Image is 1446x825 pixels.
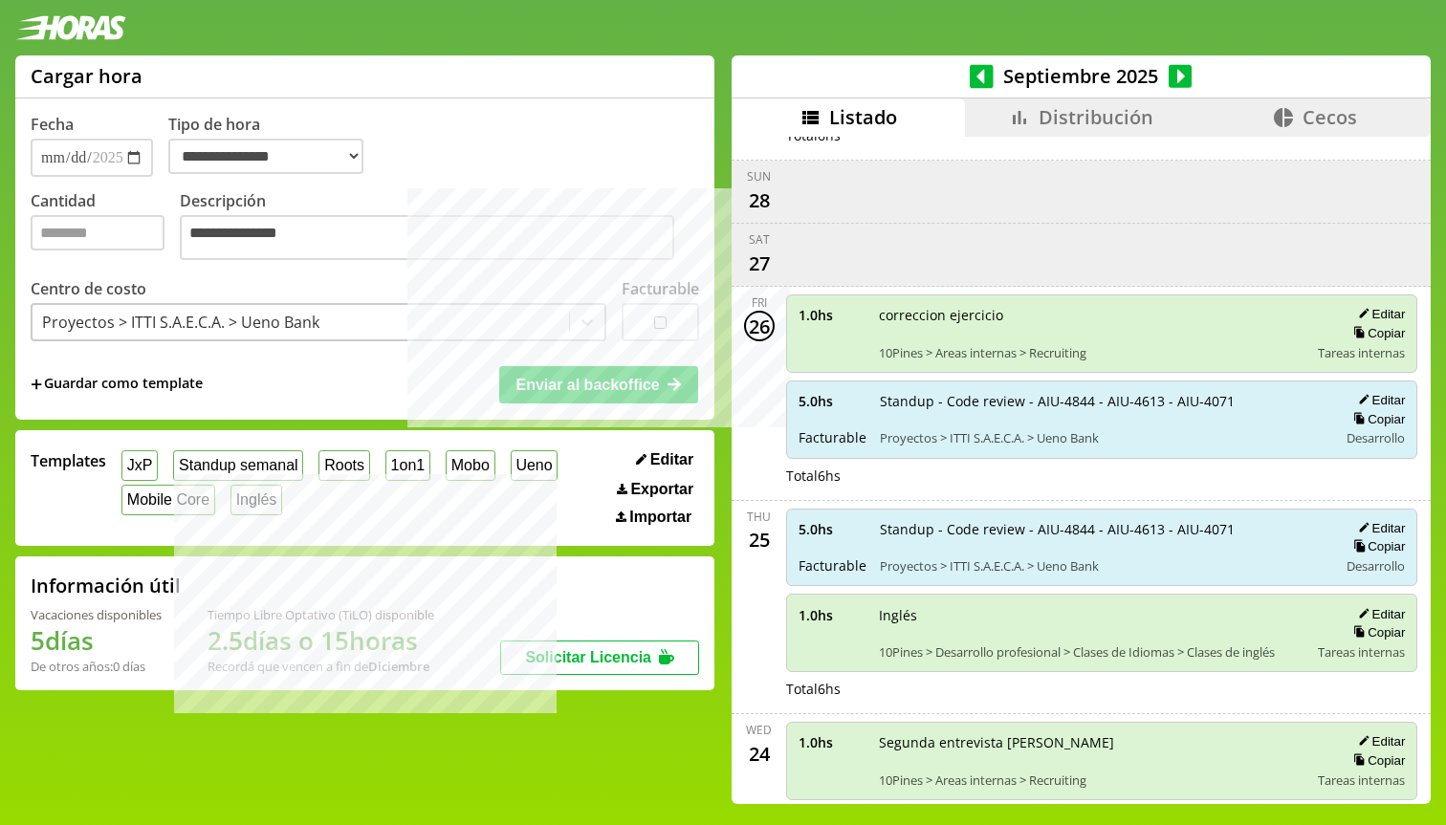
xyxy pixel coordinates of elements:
div: Recordá que vencen a fin de [208,658,434,675]
div: 26 [744,311,775,341]
div: De otros años: 0 días [31,658,162,675]
div: Sat [749,231,770,248]
span: Desarrollo [1347,557,1405,575]
button: Copiar [1347,538,1405,554]
div: Wed [746,722,772,738]
h1: Cargar hora [31,63,142,89]
button: Copiar [1347,752,1405,769]
div: 24 [744,738,775,769]
span: 10Pines > Areas internas > Recruiting [879,344,1305,361]
button: Copiar [1347,411,1405,427]
b: Diciembre [368,658,429,675]
div: Sun [747,168,771,185]
h1: 5 días [31,623,162,658]
label: Centro de costo [31,278,146,299]
span: Cecos [1303,104,1357,130]
span: +Guardar como template [31,374,203,395]
div: 27 [744,248,775,278]
div: 25 [744,525,775,555]
span: Proyectos > ITTI S.A.E.C.A. > Ueno Bank [880,429,1325,446]
span: Distribución [1039,104,1153,130]
span: 1.0 hs [799,733,865,751]
span: 1.0 hs [799,306,865,324]
span: + [31,374,42,395]
span: Enviar al backoffice [515,377,659,393]
button: Copiar [1347,325,1405,341]
span: 10Pines > Desarrollo profesional > Clases de Idiomas > Clases de inglés [879,643,1305,661]
span: Segunda entrevista [PERSON_NAME] [879,733,1305,751]
button: Editar [1352,392,1405,408]
button: Copiar [1347,624,1405,640]
span: correccion ejercicio [879,306,1305,324]
span: Editar [650,451,693,468]
span: Standup - Code review - AIU-4844 - AIU-4613 - AIU-4071 [880,520,1325,538]
span: Proyectos > ITTI S.A.E.C.A. > Ueno Bank [880,557,1325,575]
div: Fri [752,294,767,311]
img: logotipo [15,15,126,40]
span: Tareas internas [1318,344,1405,361]
button: Solicitar Licencia [500,640,699,675]
button: Mobo [446,450,495,480]
div: Total 6 hs [786,126,1418,144]
h1: 2.5 días o 15 horas [208,623,434,658]
span: Listado [829,104,897,130]
div: Total 6 hs [786,680,1418,698]
span: Templates [31,450,106,471]
label: Cantidad [31,190,180,265]
span: Septiembre 2025 [994,63,1169,89]
span: 5.0 hs [799,392,866,410]
label: Fecha [31,114,74,135]
span: Facturable [799,556,866,575]
label: Facturable [622,278,699,299]
button: Editar [1352,733,1405,749]
span: 1.0 hs [799,606,865,624]
div: Total 6 hs [786,467,1418,485]
span: 5.0 hs [799,520,866,538]
button: JxP [121,450,158,480]
button: Standup semanal [173,450,303,480]
button: Exportar [611,480,699,499]
div: Thu [747,509,771,525]
button: Editar [1352,306,1405,322]
span: Inglés [879,606,1305,624]
button: Mobile Core [121,485,215,514]
span: 10Pines > Areas internas > Recruiting [879,771,1305,789]
button: Ueno [511,450,559,480]
div: Proyectos > ITTI S.A.E.C.A. > Ueno Bank [42,312,319,333]
button: Roots [318,450,369,480]
span: Exportar [630,481,693,498]
label: Tipo de hora [168,114,379,177]
select: Tipo de hora [168,139,363,174]
button: Inglés [230,485,282,514]
span: Tareas internas [1318,771,1405,789]
input: Cantidad [31,215,164,250]
button: Enviar al backoffice [499,366,698,402]
button: Editar [1352,606,1405,622]
div: 28 [744,185,775,215]
span: Tareas internas [1318,643,1405,661]
span: Facturable [799,428,866,446]
textarea: Descripción [180,215,674,260]
label: Descripción [180,190,699,265]
span: Desarrollo [1347,429,1405,446]
span: Solicitar Licencia [525,649,651,665]
button: 1on1 [385,450,430,480]
button: Editar [630,450,699,469]
div: Vacaciones disponibles [31,606,162,623]
span: Importar [629,509,691,526]
span: Standup - Code review - AIU-4844 - AIU-4613 - AIU-4071 [880,392,1325,410]
button: Editar [1352,520,1405,536]
h2: Información útil [31,573,181,598]
div: scrollable content [732,137,1431,801]
div: Tiempo Libre Optativo (TiLO) disponible [208,606,434,623]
